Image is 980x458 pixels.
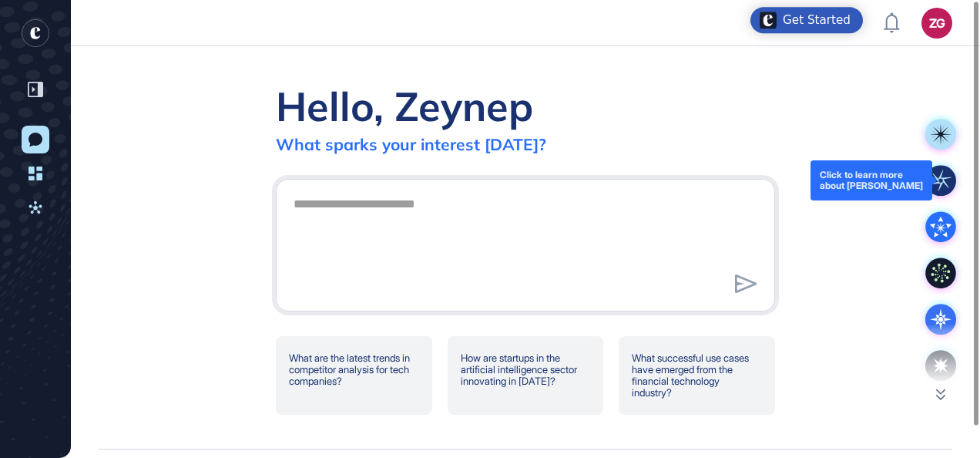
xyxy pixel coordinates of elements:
[921,8,952,39] button: ZG
[276,134,546,154] div: What sparks your interest [DATE]?
[820,170,923,191] div: Click to learn more about [PERSON_NAME]
[619,336,775,415] div: What successful use cases have emerged from the financial technology industry?
[22,19,49,47] div: entrapeer-logo
[276,81,533,131] div: Hello, Zeynep
[276,336,432,415] div: What are the latest trends in competitor analysis for tech companies?
[448,336,604,415] div: How are startups in the artificial intelligence sector innovating in [DATE]?
[750,7,863,33] div: Open Get Started checklist
[760,12,777,29] img: launcher-image-alternative-text
[783,12,851,28] div: Get Started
